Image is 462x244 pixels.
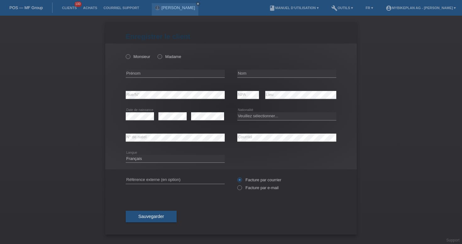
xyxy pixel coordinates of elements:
[237,185,278,190] label: Facture par e-mail
[237,178,281,182] label: Facture par courrier
[9,5,43,10] a: POS — MF Group
[126,54,130,58] input: Monsieur
[237,185,241,193] input: Facture par e-mail
[386,5,392,11] i: account_circle
[59,6,80,10] a: Clients
[196,2,200,5] i: close
[269,5,275,11] i: book
[126,54,150,59] label: Monsieur
[157,54,181,59] label: Madame
[331,5,338,11] i: build
[74,2,82,7] span: 100
[196,2,200,6] a: close
[382,6,459,10] a: account_circleMybikeplan AG - [PERSON_NAME] ▾
[80,6,100,10] a: Achats
[446,238,459,242] a: Support
[138,214,164,219] span: Sauvegarder
[328,6,356,10] a: buildOutils ▾
[162,5,195,10] a: [PERSON_NAME]
[100,6,142,10] a: Courriel Support
[237,178,241,185] input: Facture par courrier
[157,54,162,58] input: Madame
[126,211,177,223] button: Sauvegarder
[126,33,336,40] h1: Enregistrer le client
[362,6,376,10] a: FR ▾
[266,6,322,10] a: bookManuel d’utilisation ▾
